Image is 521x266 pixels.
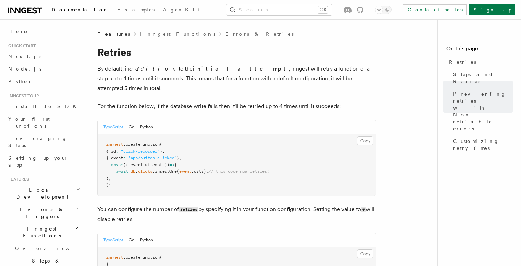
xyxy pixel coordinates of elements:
button: Go [129,120,134,134]
span: Quick start [6,43,36,49]
a: Errors & Retries [225,31,294,38]
span: : [116,149,118,154]
span: Steps and Retries [453,71,513,85]
span: ); [106,183,111,187]
button: Python [140,233,153,247]
button: Go [129,233,134,247]
span: { id [106,149,116,154]
button: Copy [357,136,373,145]
span: db [131,169,135,174]
span: Features [97,31,130,38]
a: AgentKit [159,2,204,19]
a: Contact sales [403,4,467,15]
a: Sign Up [469,4,515,15]
a: Install the SDK [6,100,82,113]
span: Examples [117,7,155,13]
span: Documentation [52,7,109,13]
span: // this code now retries! [208,169,269,174]
a: Customizing retry times [450,135,513,154]
span: .createFunction [123,142,160,147]
a: Home [6,25,82,38]
span: { [174,162,177,167]
button: Search...⌘K [226,4,332,15]
span: clicks [138,169,152,174]
a: Setting up your app [6,152,82,171]
span: event [179,169,191,174]
a: Python [6,75,82,88]
span: Next.js [8,54,41,59]
span: Your first Functions [8,116,50,129]
span: , [109,176,111,181]
span: Inngest tour [6,93,39,99]
a: Documentation [47,2,113,19]
a: Your first Functions [6,113,82,132]
span: , [179,155,182,160]
button: Local Development [6,184,82,203]
span: .createFunction [123,255,160,260]
span: inngest [106,255,123,260]
button: Events & Triggers [6,203,82,223]
a: Preventing retries with Non-retriable errors [450,88,513,135]
span: : [123,155,126,160]
a: Node.js [6,63,82,75]
kbd: ⌘K [318,6,328,13]
a: Leveraging Steps [6,132,82,152]
span: Overview [15,245,87,251]
a: Examples [113,2,159,19]
code: retries [179,207,198,212]
button: Inngest Functions [6,223,82,242]
span: Install the SDK [8,104,80,109]
p: For the function below, if the database write fails then it'll be retried up to 4 times until it ... [97,102,376,111]
a: Retries [446,56,513,68]
a: Inngest Functions [140,31,215,38]
span: ( [160,142,162,147]
span: Leveraging Steps [8,136,67,148]
span: Features [6,177,29,182]
span: AgentKit [163,7,200,13]
span: .insertOne [152,169,177,174]
span: Local Development [6,186,76,200]
span: Customizing retry times [453,138,513,152]
a: Next.js [6,50,82,63]
span: async [111,162,123,167]
span: inngest [106,142,123,147]
span: Preventing retries with Non-retriable errors [453,90,513,132]
a: Steps and Retries [450,68,513,88]
span: Setting up your app [8,155,68,168]
button: Python [140,120,153,134]
button: TypeScript [103,233,123,247]
span: .data); [191,169,208,174]
span: Events & Triggers [6,206,76,220]
button: Copy [357,249,373,258]
strong: initial attempt [193,65,289,72]
span: "app/button.clicked" [128,155,177,160]
button: Toggle dark mode [375,6,392,14]
span: Home [8,28,28,35]
p: By default, in to the , Inngest will retry a function or a step up to 4 times until it succeeds. ... [97,64,376,93]
span: } [160,149,162,154]
span: Inngest Functions [6,225,75,239]
span: ( [177,169,179,174]
span: Python [8,79,34,84]
span: } [106,176,109,181]
h4: On this page [446,45,513,56]
span: . [135,169,138,174]
span: "click-recorder" [121,149,160,154]
span: , [162,149,165,154]
span: ({ event [123,162,143,167]
a: Overview [12,242,82,255]
span: ( [160,255,162,260]
span: Node.js [8,66,41,72]
span: { event [106,155,123,160]
span: } [177,155,179,160]
span: attempt }) [145,162,169,167]
h1: Retries [97,46,376,58]
button: TypeScript [103,120,123,134]
span: => [169,162,174,167]
code: 0 [361,207,366,212]
span: Retries [449,58,476,65]
span: await [116,169,128,174]
p: You can configure the number of by specifying it in your function configuration. Setting the valu... [97,204,376,224]
span: , [143,162,145,167]
em: addition [129,65,179,72]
